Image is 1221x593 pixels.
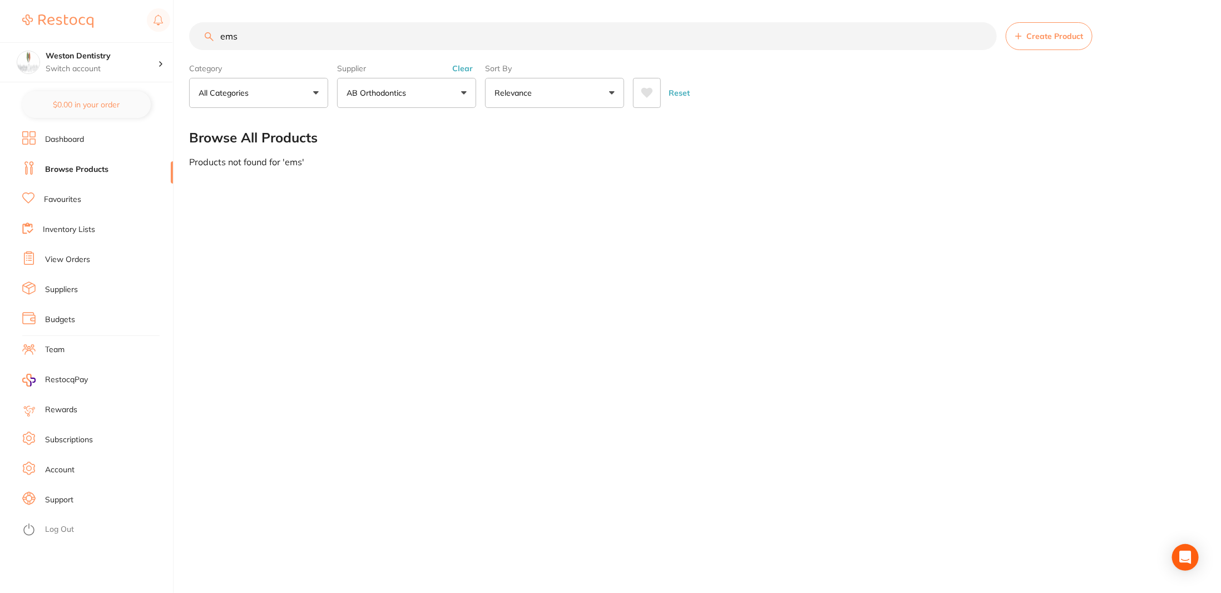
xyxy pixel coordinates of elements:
[45,134,84,145] a: Dashboard
[45,434,93,446] a: Subscriptions
[45,254,90,265] a: View Orders
[22,14,93,28] img: Restocq Logo
[22,374,36,387] img: RestocqPay
[337,78,476,108] button: AB Orthodontics
[189,78,328,108] button: All Categories
[45,404,77,416] a: Rewards
[1026,32,1083,41] span: Create Product
[45,524,74,535] a: Log Out
[46,63,158,75] p: Switch account
[347,87,411,98] p: AB Orthodontics
[495,87,536,98] p: Relevance
[189,22,997,50] input: Search Products
[22,521,170,539] button: Log Out
[1006,22,1093,50] button: Create Product
[22,374,88,387] a: RestocqPay
[46,51,158,62] h4: Weston Dentistry
[485,63,624,73] label: Sort By
[665,78,693,108] button: Reset
[189,130,318,146] h2: Browse All Products
[45,344,65,355] a: Team
[189,63,328,73] label: Category
[45,464,75,476] a: Account
[45,284,78,295] a: Suppliers
[22,8,93,34] a: Restocq Logo
[17,51,39,73] img: Weston Dentistry
[1172,544,1199,571] div: Open Intercom Messenger
[449,63,476,73] button: Clear
[485,78,624,108] button: Relevance
[22,91,151,118] button: $0.00 in your order
[45,164,108,175] a: Browse Products
[43,224,95,235] a: Inventory Lists
[45,314,75,325] a: Budgets
[45,374,88,386] span: RestocqPay
[199,87,253,98] p: All Categories
[189,157,1199,167] div: Products not found for ' ems '
[44,194,81,205] a: Favourites
[337,63,476,73] label: Supplier
[45,495,73,506] a: Support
